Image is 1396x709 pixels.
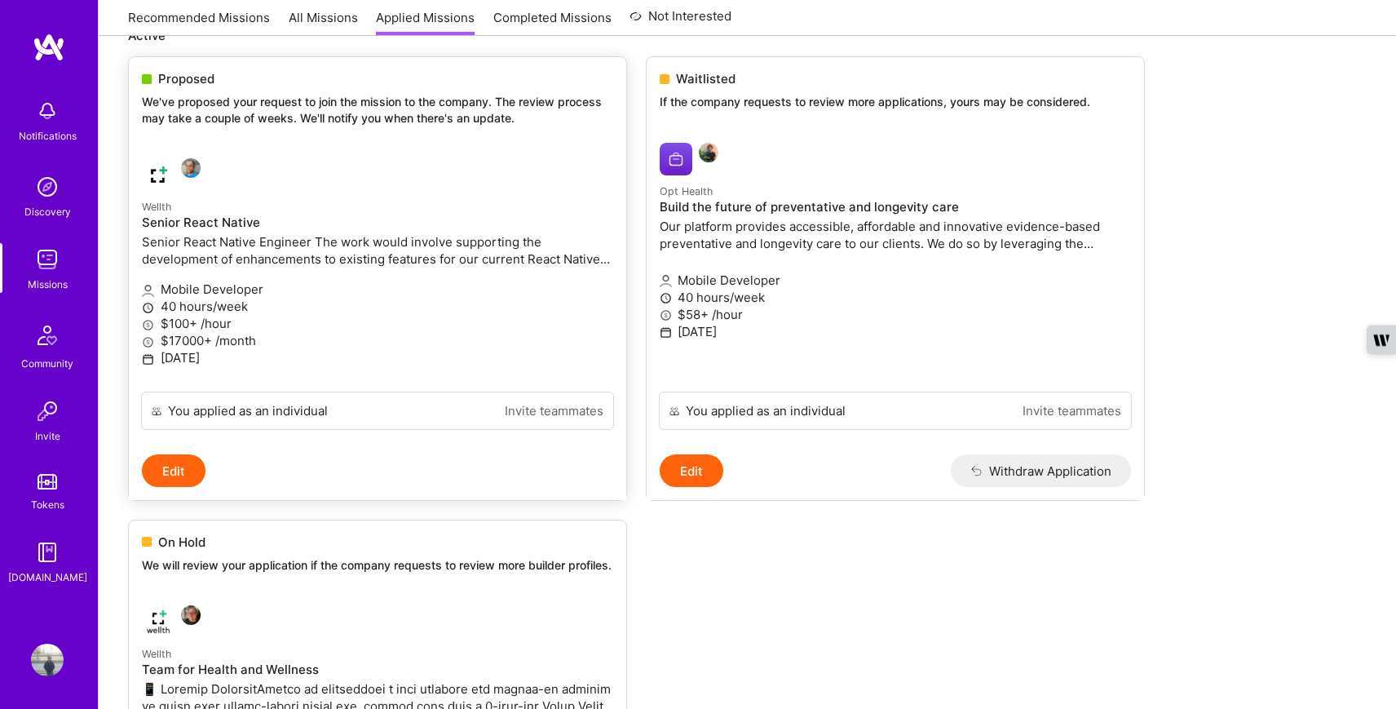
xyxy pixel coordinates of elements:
img: User Avatar [31,644,64,676]
i: icon Calendar [660,326,672,339]
p: $58+ /hour [660,306,1131,323]
span: Waitlisted [676,70,736,87]
p: [DATE] [142,349,613,366]
img: Wellth company logo [142,158,174,191]
a: Opt Health company logoNicholas SedlazekOpt HealthBuild the future of preventative and longevity ... [647,130,1144,392]
p: [DATE] [660,323,1131,340]
div: Tokens [31,496,64,513]
button: Edit [660,454,723,487]
a: All Missions [289,9,358,36]
a: User Avatar [27,644,68,676]
img: logo [33,33,65,62]
small: Wellth [142,201,171,213]
h4: Build the future of preventative and longevity care [660,200,1131,215]
span: Proposed [158,70,214,87]
div: Discovery [24,203,71,220]
i: icon Clock [660,292,672,304]
div: Community [21,355,73,372]
img: Christopher Moore [181,158,201,178]
i: icon Applicant [660,275,672,287]
img: tokens [38,474,57,490]
a: Not Interested [630,7,731,36]
h4: Senior React Native [142,215,613,230]
a: Recommended Missions [128,9,270,36]
a: Wellth company logoChristopher MooreWellthSenior React NativeSenior React Native Engineer The wor... [129,145,626,392]
img: Invite [31,395,64,428]
p: $100+ /hour [142,315,613,332]
img: bell [31,95,64,127]
p: 40 hours/week [142,298,613,315]
div: [DOMAIN_NAME] [8,569,87,586]
p: Our platform provides accessible, affordable and innovative evidence-based preventative and longe... [660,218,1131,252]
p: We've proposed your request to join the mission to the company. The review process may take a cou... [142,94,613,126]
img: guide book [31,536,64,569]
img: Community [28,316,67,355]
div: Invite [35,428,60,445]
p: If the company requests to review more applications, yours may be considered. [660,94,1131,110]
img: teamwork [31,243,64,276]
small: Opt Health [660,185,713,197]
p: We will review your application if the company requests to review more builder profiles. [142,557,613,574]
div: You applied as an individual [168,402,328,419]
p: Senior React Native Engineer The work would involve supporting the development of enhancements to... [142,233,613,268]
div: Notifications [19,127,77,144]
a: Completed Missions [493,9,612,36]
img: Wellth company logo [142,605,174,638]
button: Edit [142,454,205,487]
i: icon MoneyGray [142,336,154,348]
div: You applied as an individual [686,402,846,419]
i: icon Applicant [142,285,154,297]
a: Applied Missions [376,9,475,36]
img: Nicholas Sedlazek [699,143,718,162]
p: $17000+ /month [142,332,613,349]
a: Invite teammates [1023,402,1121,419]
img: discovery [31,171,64,203]
button: Withdraw Application [951,454,1131,487]
i: icon MoneyGray [660,309,672,321]
i: icon Calendar [142,353,154,366]
img: Opt Health company logo [660,143,692,175]
p: 40 hours/week [660,289,1131,306]
a: Invite teammates [505,402,603,419]
span: On Hold [158,534,205,551]
small: Wellth [142,648,171,660]
h4: Team for Health and Wellness [142,662,613,677]
i: icon Clock [142,302,154,314]
i: icon MoneyGray [142,319,154,331]
p: Mobile Developer [660,272,1131,289]
img: Donald Angelillo [181,605,201,625]
div: Missions [28,276,68,293]
p: Mobile Developer [142,281,613,298]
